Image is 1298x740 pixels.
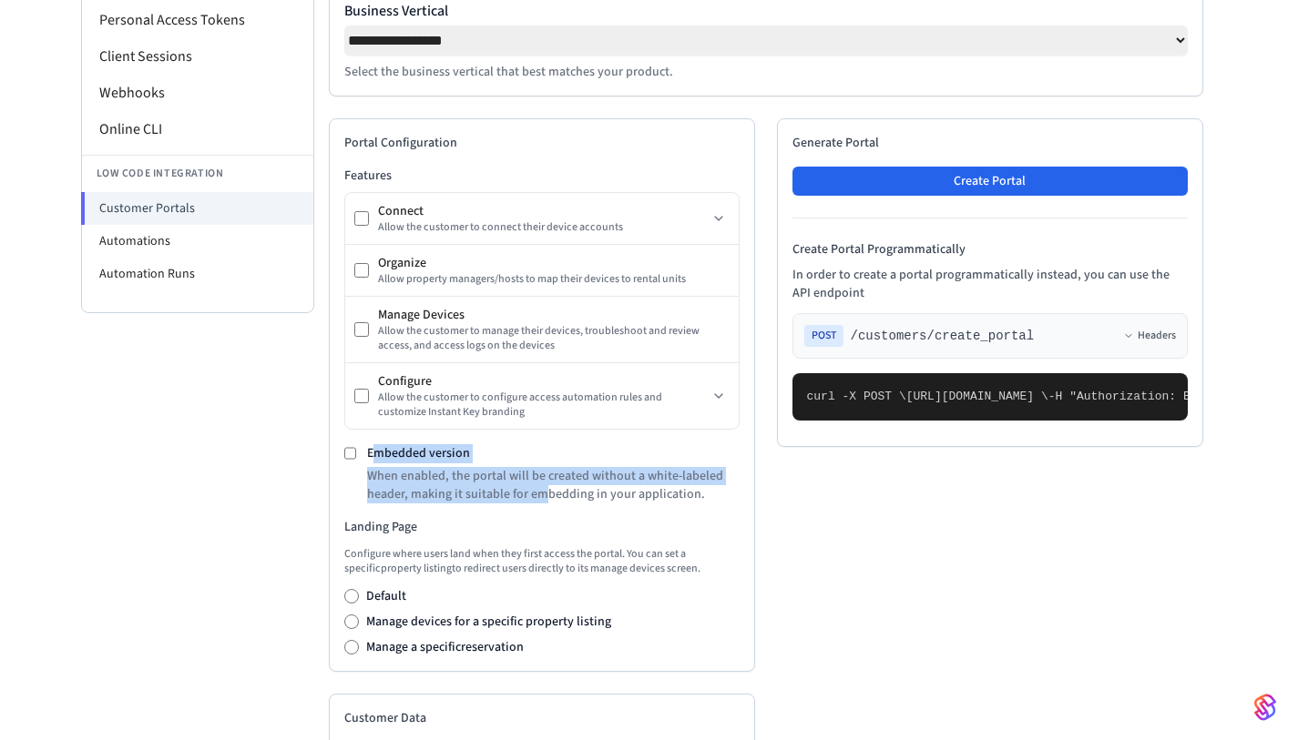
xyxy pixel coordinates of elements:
[82,38,313,75] li: Client Sessions
[378,324,730,353] div: Allow the customer to manage their devices, troubleshoot and review access, and access logs on th...
[378,202,708,220] div: Connect
[366,587,406,605] label: Default
[367,467,740,503] p: When enabled, the portal will be created without a white-labeled header, making it suitable for e...
[1254,693,1276,722] img: SeamLogoGradient.69752ec5.svg
[792,134,1188,152] h2: Generate Portal
[906,390,1048,403] span: [URL][DOMAIN_NAME] \
[851,327,1035,345] span: /customers/create_portal
[367,444,470,462] label: Embedded version
[804,325,843,347] span: POST
[792,167,1188,196] button: Create Portal
[378,390,708,420] div: Allow the customer to configure access automation rules and customize Instant Key branding
[82,258,313,290] li: Automation Runs
[344,547,740,576] p: Configure where users land when they first access the portal. You can set a specific property lis...
[366,638,524,656] label: Manage a specific reservation
[344,709,740,727] h2: Customer Data
[82,2,313,38] li: Personal Access Tokens
[82,75,313,111] li: Webhooks
[378,306,730,324] div: Manage Devices
[344,63,1188,81] p: Select the business vertical that best matches your product.
[378,372,708,390] div: Configure
[378,220,708,235] div: Allow the customer to connect their device accounts
[344,167,740,185] h3: Features
[792,266,1188,302] p: In order to create a portal programmatically instead, you can use the API endpoint
[378,254,730,272] div: Organize
[344,518,740,536] h3: Landing Page
[82,155,313,192] li: Low Code Integration
[792,240,1188,258] h4: Create Portal Programmatically
[344,134,740,152] h2: Portal Configuration
[82,225,313,258] li: Automations
[81,192,313,225] li: Customer Portals
[366,613,611,631] label: Manage devices for a specific property listing
[1123,329,1176,343] button: Headers
[82,111,313,147] li: Online CLI
[807,390,906,403] span: curl -X POST \
[378,272,730,287] div: Allow property managers/hosts to map their devices to rental units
